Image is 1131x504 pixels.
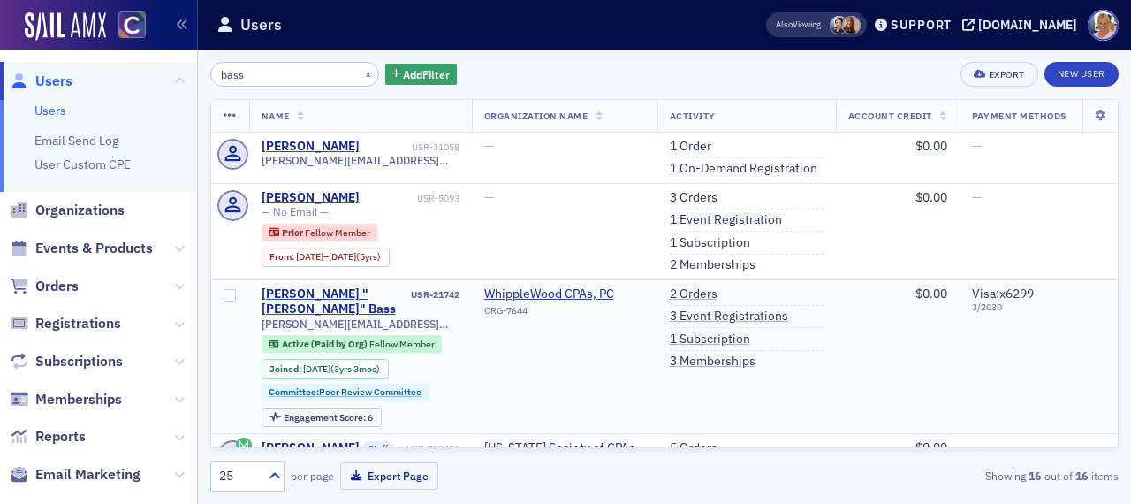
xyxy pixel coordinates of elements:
[362,441,394,457] span: Staff
[962,19,1083,31] button: [DOMAIN_NAME]
[776,19,793,30] div: Also
[398,443,459,454] div: USR-738456
[262,190,360,206] a: [PERSON_NAME]
[303,363,380,375] div: (3yrs 3mos)
[269,251,296,263] span: From :
[262,110,290,122] span: Name
[35,427,86,447] span: Reports
[269,386,319,398] span: Committee :
[484,440,645,456] a: [US_STATE] Society of CPAs
[35,72,72,91] span: Users
[262,139,360,155] a: [PERSON_NAME]
[10,465,140,485] a: Email Marketing
[369,338,435,350] span: Fellow Member
[361,65,376,81] button: ×
[1088,10,1119,41] span: Profile
[240,14,282,35] h1: Users
[282,226,305,239] span: Prior
[915,189,947,205] span: $0.00
[891,17,952,33] div: Support
[670,212,782,228] a: 1 Event Registration
[262,440,360,456] a: [PERSON_NAME]
[35,239,153,258] span: Events & Products
[10,314,121,333] a: Registrations
[296,251,381,263] div: – (5yrs)
[269,363,303,375] span: Joined :
[10,427,86,447] a: Reports
[284,413,373,423] div: 6
[35,201,125,220] span: Organizations
[670,257,755,273] a: 2 Memberships
[269,339,434,350] a: Active (Paid by Org) Fellow Member
[340,462,438,490] button: Export Page
[1073,468,1091,484] strong: 16
[484,138,494,154] span: —
[262,317,459,331] span: [PERSON_NAME][EMAIL_ADDRESS][DOMAIN_NAME]
[34,157,131,172] a: User Custom CPE
[35,277,79,296] span: Orders
[262,224,378,241] div: Prior: Prior: Fellow Member
[10,201,125,220] a: Organizations
[262,359,389,378] div: Joined: 2022-05-11 00:00:00
[670,440,717,456] a: 5 Orders
[34,133,118,149] a: Email Send Log
[670,235,750,251] a: 1 Subscription
[262,154,459,167] span: [PERSON_NAME][EMAIL_ADDRESS][DOMAIN_NAME]
[978,17,1077,33] div: [DOMAIN_NAME]
[34,103,66,118] a: Users
[282,338,369,350] span: Active (Paid by Org)
[972,110,1066,122] span: Payment Methods
[989,70,1025,80] div: Export
[828,468,1119,484] div: Showing out of items
[262,248,390,267] div: From: 2014-04-30 00:00:00
[972,302,1072,313] span: 3 / 2030
[10,277,79,296] a: Orders
[262,335,443,353] div: Active (Paid by Org): Active (Paid by Org): Fellow Member
[118,11,146,39] img: SailAMX
[960,62,1037,87] button: Export
[262,286,408,317] a: [PERSON_NAME] "[PERSON_NAME]" Bass
[262,408,382,427] div: Engagement Score: 6
[972,138,982,154] span: —
[670,110,716,122] span: Activity
[25,12,106,41] img: SailAMX
[35,465,140,485] span: Email Marketing
[670,190,717,206] a: 3 Orders
[210,62,379,87] input: Search…
[284,411,368,424] span: Engagement Score :
[972,189,982,205] span: —
[1044,62,1119,87] a: New User
[296,250,323,263] span: [DATE]
[269,226,369,238] a: Prior Fellow Member
[305,226,370,239] span: Fellow Member
[484,440,645,456] span: Colorado Society of CPAs
[670,309,788,325] a: 3 Event Registrations
[269,386,421,398] a: Committee:Peer Review Committee
[35,352,123,371] span: Subscriptions
[106,11,146,42] a: View Homepage
[670,354,755,370] a: 3 Memberships
[670,286,717,302] a: 2 Orders
[848,110,932,122] span: Account Credit
[484,110,588,122] span: Organization Name
[262,384,430,401] div: Committee:
[915,439,947,455] span: $0.00
[403,66,450,82] span: Add Filter
[362,141,459,153] div: USR-31058
[10,239,153,258] a: Events & Products
[842,16,861,34] span: Sheila Duggan
[303,363,330,375] span: [DATE]
[484,305,645,323] div: ORG-7644
[385,64,458,86] button: AddFilter
[484,189,494,205] span: —
[670,139,711,155] a: 1 Order
[10,72,72,91] a: Users
[915,286,947,302] span: $0.00
[670,161,817,177] a: 1 On-Demand Registration
[362,193,459,204] div: USR-5093
[915,138,947,154] span: $0.00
